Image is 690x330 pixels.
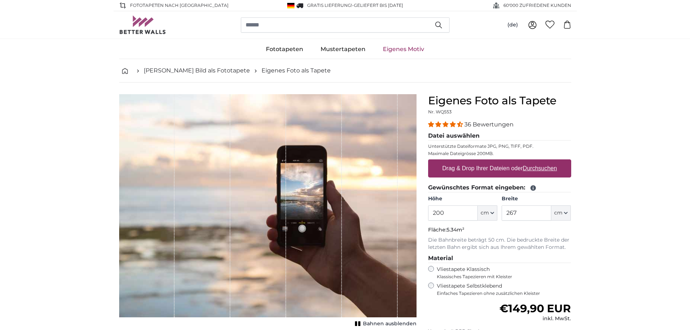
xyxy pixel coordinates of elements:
span: 36 Bewertungen [464,121,514,128]
label: Höhe [428,195,497,202]
span: Bahnen ausblenden [363,320,417,327]
a: [PERSON_NAME] Bild als Fototapete [144,66,250,75]
button: cm [478,205,497,221]
label: Vliestapete Selbstklebend [437,283,571,296]
span: 4.31 stars [428,121,464,128]
div: inkl. MwSt. [499,315,571,322]
button: cm [551,205,571,221]
legend: Gewünschtes Format eingeben: [428,183,571,192]
span: Klassisches Tapezieren mit Kleister [437,274,565,280]
label: Breite [502,195,571,202]
label: Drag & Drop Ihrer Dateien oder [439,161,560,176]
span: - [352,3,403,8]
button: Bahnen ausblenden [353,319,417,329]
span: cm [554,209,563,217]
span: 60'000 ZUFRIEDENE KUNDEN [503,2,571,9]
p: Fläche: [428,226,571,234]
p: Die Bahnbreite beträgt 50 cm. Die bedruckte Breite der letzten Bahn ergibt sich aus Ihrem gewählt... [428,237,571,251]
span: €149,90 EUR [499,302,571,315]
nav: breadcrumbs [119,59,571,83]
a: Eigenes Motiv [374,40,433,59]
span: Nr. WQ553 [428,109,452,114]
legend: Material [428,254,571,263]
img: Deutschland [287,3,294,8]
span: 5.34m² [447,226,464,233]
h1: Eigenes Foto als Tapete [428,94,571,107]
span: cm [481,209,489,217]
legend: Datei auswählen [428,131,571,141]
span: Einfaches Tapezieren ohne zusätzlichen Kleister [437,291,571,296]
p: Maximale Dateigrösse 200MB. [428,151,571,156]
span: GRATIS Lieferung! [307,3,352,8]
button: (de) [502,18,524,32]
p: Unterstützte Dateiformate JPG, PNG, TIFF, PDF. [428,143,571,149]
a: Eigenes Foto als Tapete [262,66,331,75]
img: Betterwalls [119,16,166,34]
span: Geliefert bis [DATE] [354,3,403,8]
span: Fototapeten nach [GEOGRAPHIC_DATA] [130,2,229,9]
a: Mustertapeten [312,40,374,59]
label: Vliestapete Klassisch [437,266,565,280]
div: 1 of 1 [119,94,417,329]
a: Fototapeten [257,40,312,59]
u: Durchsuchen [523,165,557,171]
